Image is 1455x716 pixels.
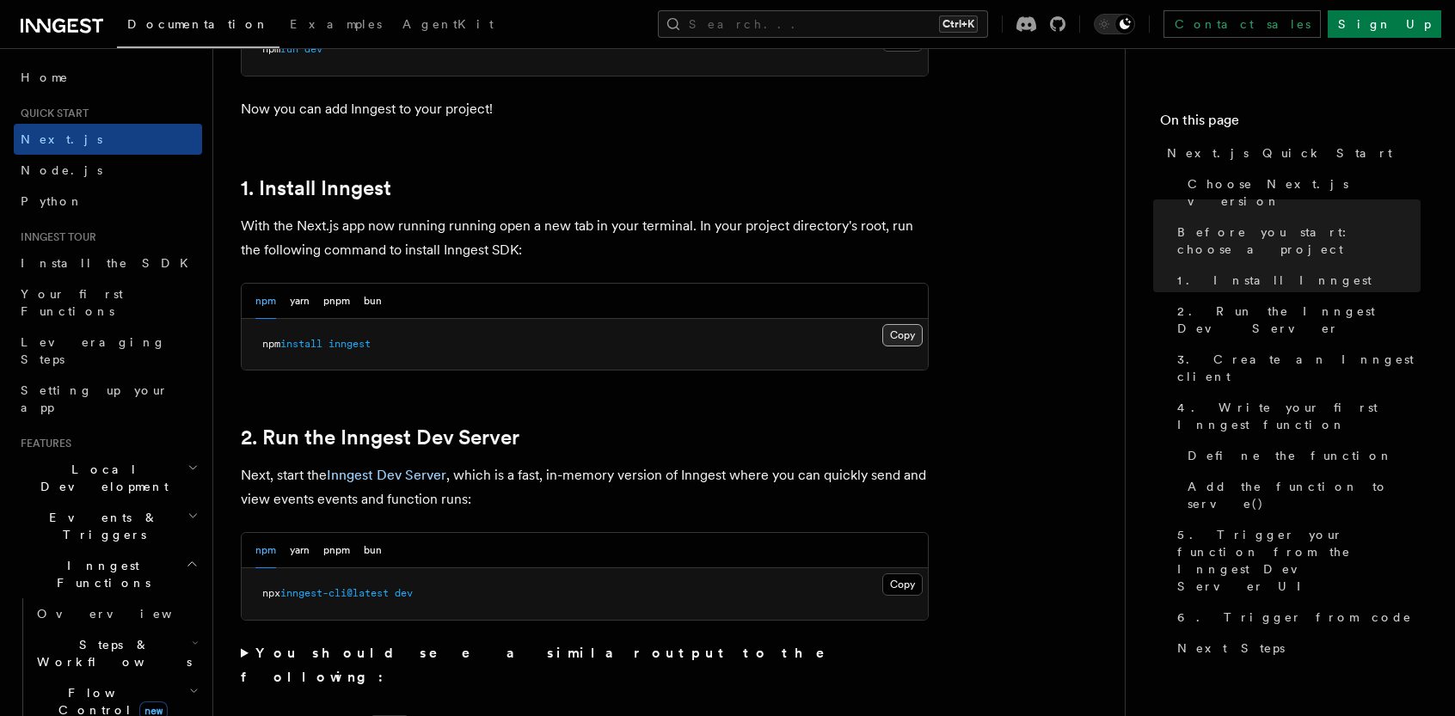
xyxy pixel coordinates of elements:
[323,533,350,568] button: pnpm
[14,107,89,120] span: Quick start
[127,17,269,31] span: Documentation
[21,335,166,366] span: Leveraging Steps
[1094,14,1135,34] button: Toggle dark mode
[37,607,214,621] span: Overview
[1170,217,1421,265] a: Before you start: choose a project
[1177,272,1372,289] span: 1. Install Inngest
[1163,10,1321,38] a: Contact sales
[1160,110,1421,138] h4: On this page
[14,454,202,502] button: Local Development
[21,69,69,86] span: Home
[1188,175,1421,210] span: Choose Next.js version
[1160,138,1421,168] a: Next.js Quick Start
[14,155,202,186] a: Node.js
[392,5,504,46] a: AgentKit
[14,502,202,550] button: Events & Triggers
[30,629,202,677] button: Steps & Workflows
[262,43,280,55] span: npm
[241,641,929,689] summary: You should see a similar output to the following:
[14,461,187,495] span: Local Development
[304,43,322,55] span: dev
[290,284,310,319] button: yarn
[30,636,192,670] span: Steps & Workflows
[14,62,202,93] a: Home
[658,10,988,38] button: Search...Ctrl+K
[1328,10,1441,38] a: Sign Up
[280,587,389,599] span: inngest-cli@latest
[1167,144,1392,162] span: Next.js Quick Start
[1170,519,1421,602] a: 5. Trigger your function from the Inngest Dev Server UI
[1170,633,1421,664] a: Next Steps
[21,256,199,270] span: Install the SDK
[30,598,202,629] a: Overview
[14,327,202,375] a: Leveraging Steps
[1188,447,1393,464] span: Define the function
[1181,168,1421,217] a: Choose Next.js version
[1177,303,1421,337] span: 2. Run the Inngest Dev Server
[882,324,923,346] button: Copy
[280,338,322,350] span: install
[262,338,280,350] span: npm
[14,248,202,278] a: Install the SDK
[939,15,978,33] kbd: Ctrl+K
[241,425,519,450] a: 2. Run the Inngest Dev Server
[14,375,202,423] a: Setting up your app
[1170,344,1421,392] a: 3. Create an Inngest client
[241,463,929,511] p: Next, start the , which is a fast, in-memory version of Inngest where you can quickly send and vi...
[290,17,382,31] span: Examples
[1170,602,1421,633] a: 6. Trigger from code
[14,557,186,591] span: Inngest Functions
[290,533,310,568] button: yarn
[21,383,169,414] span: Setting up your app
[1170,296,1421,344] a: 2. Run the Inngest Dev Server
[14,550,202,598] button: Inngest Functions
[328,338,371,350] span: inngest
[255,284,276,319] button: npm
[1177,399,1421,433] span: 4. Write your first Inngest function
[1177,526,1421,595] span: 5. Trigger your function from the Inngest Dev Server UI
[14,437,71,450] span: Features
[323,284,350,319] button: pnpm
[280,43,298,55] span: run
[262,587,280,599] span: npx
[21,287,123,318] span: Your first Functions
[279,5,392,46] a: Examples
[364,533,382,568] button: bun
[21,194,83,208] span: Python
[364,284,382,319] button: bun
[14,230,96,244] span: Inngest tour
[117,5,279,48] a: Documentation
[241,97,929,121] p: Now you can add Inngest to your project!
[14,186,202,217] a: Python
[327,467,446,483] a: Inngest Dev Server
[882,573,923,596] button: Copy
[1188,478,1421,512] span: Add the function to serve()
[1177,609,1412,626] span: 6. Trigger from code
[1181,471,1421,519] a: Add the function to serve()
[241,176,391,200] a: 1. Install Inngest
[14,124,202,155] a: Next.js
[241,214,929,262] p: With the Next.js app now running running open a new tab in your terminal. In your project directo...
[1170,392,1421,440] a: 4. Write your first Inngest function
[402,17,494,31] span: AgentKit
[255,533,276,568] button: npm
[241,645,849,685] strong: You should see a similar output to the following:
[395,587,413,599] span: dev
[1177,351,1421,385] span: 3. Create an Inngest client
[1170,265,1421,296] a: 1. Install Inngest
[1177,223,1421,258] span: Before you start: choose a project
[21,163,102,177] span: Node.js
[14,278,202,327] a: Your first Functions
[14,509,187,543] span: Events & Triggers
[21,132,102,146] span: Next.js
[1181,440,1421,471] a: Define the function
[1177,640,1285,657] span: Next Steps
